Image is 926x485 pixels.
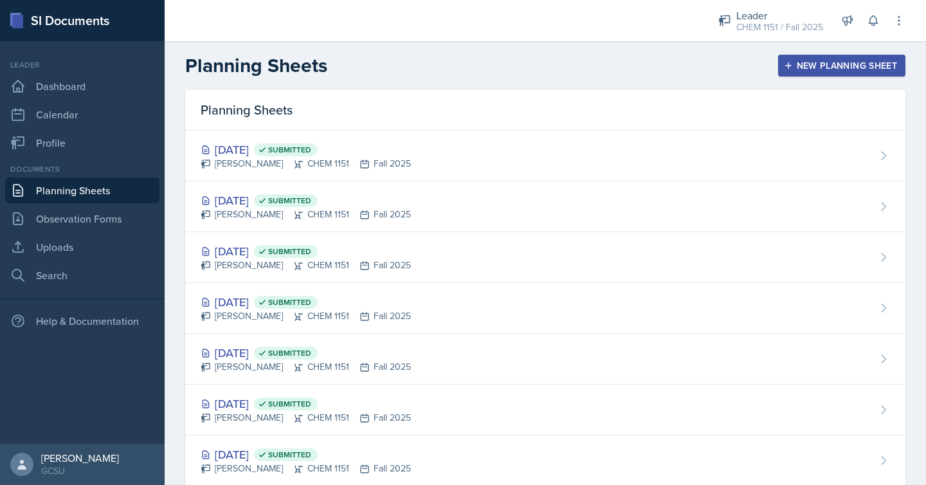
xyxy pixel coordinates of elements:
[5,178,159,203] a: Planning Sheets
[5,163,159,175] div: Documents
[185,181,905,232] a: [DATE] Submitted [PERSON_NAME]CHEM 1151Fall 2025
[41,464,119,477] div: GCSU
[268,145,311,155] span: Submitted
[5,73,159,99] a: Dashboard
[201,157,411,170] div: [PERSON_NAME] CHEM 1151 Fall 2025
[201,360,411,374] div: [PERSON_NAME] CHEM 1151 Fall 2025
[778,55,905,77] button: New Planning Sheet
[201,462,411,475] div: [PERSON_NAME] CHEM 1151 Fall 2025
[201,395,411,412] div: [DATE]
[201,446,411,463] div: [DATE]
[185,90,905,131] div: Planning Sheets
[5,59,159,71] div: Leader
[185,334,905,385] a: [DATE] Submitted [PERSON_NAME]CHEM 1151Fall 2025
[5,102,159,127] a: Calendar
[268,246,311,257] span: Submitted
[201,309,411,323] div: [PERSON_NAME] CHEM 1151 Fall 2025
[185,232,905,283] a: [DATE] Submitted [PERSON_NAME]CHEM 1151Fall 2025
[5,130,159,156] a: Profile
[5,234,159,260] a: Uploads
[736,8,823,23] div: Leader
[268,399,311,409] span: Submitted
[201,192,411,209] div: [DATE]
[201,411,411,425] div: [PERSON_NAME] CHEM 1151 Fall 2025
[201,208,411,221] div: [PERSON_NAME] CHEM 1151 Fall 2025
[201,141,411,158] div: [DATE]
[5,308,159,334] div: Help & Documentation
[201,293,411,311] div: [DATE]
[268,348,311,358] span: Submitted
[201,243,411,260] div: [DATE]
[201,259,411,272] div: [PERSON_NAME] CHEM 1151 Fall 2025
[185,385,905,435] a: [DATE] Submitted [PERSON_NAME]CHEM 1151Fall 2025
[185,131,905,181] a: [DATE] Submitted [PERSON_NAME]CHEM 1151Fall 2025
[41,452,119,464] div: [PERSON_NAME]
[5,206,159,232] a: Observation Forms
[5,262,159,288] a: Search
[786,60,897,71] div: New Planning Sheet
[736,21,823,34] div: CHEM 1151 / Fall 2025
[185,54,327,77] h2: Planning Sheets
[201,344,411,361] div: [DATE]
[268,450,311,460] span: Submitted
[268,196,311,206] span: Submitted
[268,297,311,307] span: Submitted
[185,283,905,334] a: [DATE] Submitted [PERSON_NAME]CHEM 1151Fall 2025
